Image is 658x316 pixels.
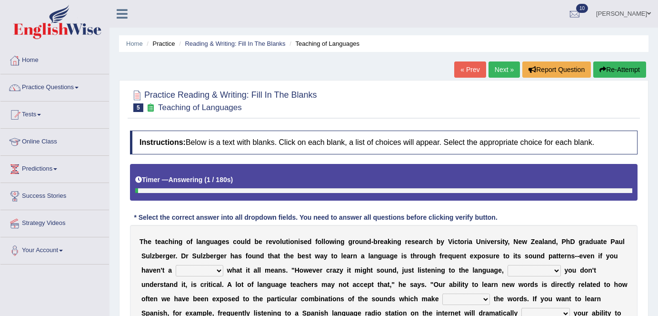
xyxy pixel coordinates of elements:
b: n [174,238,179,245]
b: n [256,252,260,260]
b: a [236,266,240,274]
b: ) [231,176,233,183]
b: g [218,238,222,245]
b: T [140,238,144,245]
b: t [278,252,280,260]
b: r [405,238,408,245]
b: e [587,252,590,260]
b: V [448,238,452,245]
b: u [489,252,493,260]
b: u [241,238,245,245]
a: Practice Questions [0,74,109,98]
b: v [272,238,276,245]
b: i [452,238,454,245]
b: s [571,252,575,260]
b: e [394,252,398,260]
b: e [380,238,384,245]
b: t [410,252,413,260]
b: g [428,252,432,260]
b: g [397,238,401,245]
b: l [259,266,261,274]
b: g [578,238,583,245]
b: h [144,238,148,245]
b: a [254,266,258,274]
b: " [291,266,295,274]
b: u [452,252,456,260]
b: e [408,238,411,245]
a: Home [0,47,109,71]
b: f [190,238,193,245]
b: f [246,252,248,260]
b: u [532,252,537,260]
b: i [335,238,337,245]
b: u [618,238,623,245]
b: l [196,238,198,245]
b: g [179,238,183,245]
b: z [152,252,155,260]
b: l [245,238,247,245]
b: u [146,252,150,260]
b: y [440,238,444,245]
b: i [467,238,469,245]
b: s [403,252,407,260]
a: Next » [489,61,520,78]
b: o [419,252,424,260]
b: 1 / 180s [207,176,231,183]
b: r [378,238,380,245]
b: s [411,238,415,245]
b: r [464,238,467,245]
b: e [316,266,320,274]
b: P [610,238,615,245]
b: b [437,238,441,245]
b: e [343,252,347,260]
b: t [286,238,289,245]
b: o [186,238,190,245]
b: w [522,238,527,245]
b: u [252,252,256,260]
b: o [609,252,614,260]
a: « Prev [454,61,486,78]
b: t [268,252,270,260]
b: u [210,238,214,245]
b: a [544,238,548,245]
b: f [600,252,602,260]
b: e [304,238,308,245]
b: s [497,238,500,245]
b: l [323,238,325,245]
b: v [487,238,490,245]
b: H [295,266,299,274]
b: r [214,252,216,260]
small: Exam occurring question [146,103,156,112]
b: g [378,252,382,260]
b: p [548,252,553,260]
b: t [502,238,505,245]
b: r [422,238,425,245]
b: e [309,266,312,274]
b: d [367,238,371,245]
b: t [458,238,460,245]
b: b [298,252,302,260]
b: y [606,252,610,260]
b: a [552,252,556,260]
b: o [355,238,359,245]
b: o [318,238,322,245]
b: e [153,266,157,274]
b: t [155,238,158,245]
b: n [294,238,299,245]
b: b [206,252,210,260]
b: r [494,238,497,245]
b: q [448,252,452,260]
b: i [391,238,393,245]
b: S [141,252,146,260]
b: r [352,238,355,245]
b: e [220,252,224,260]
b: c [454,238,458,245]
b: s [238,252,242,260]
b: o [276,238,280,245]
b: c [425,238,429,245]
b: i [172,238,174,245]
div: * Select the correct answer into all dropdown fields. You need to answer all questions before cli... [130,213,501,223]
b: a [347,252,350,260]
b: o [481,252,486,260]
small: Teaching of Languages [158,103,242,112]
